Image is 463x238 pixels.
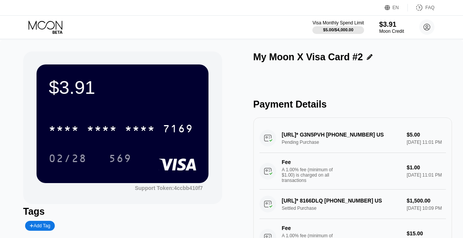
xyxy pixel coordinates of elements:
[135,185,203,191] div: Support Token:4ccbb410f7
[379,21,404,29] div: $3.91
[135,185,203,191] div: Support Token: 4ccbb410f7
[408,4,434,11] div: FAQ
[253,51,363,63] div: My Moon X Visa Card #2
[282,167,339,183] div: A 1.00% fee (minimum of $1.00) is charged on all transactions
[30,223,50,228] div: Add Tag
[49,77,196,98] div: $3.91
[23,206,222,217] div: Tags
[103,149,137,168] div: 569
[109,153,132,166] div: 569
[163,124,193,136] div: 7169
[407,164,446,170] div: $1.00
[312,20,364,26] div: Visa Monthly Spend Limit
[43,149,92,168] div: 02/28
[407,172,446,178] div: [DATE] 11:01 PM
[425,5,434,10] div: FAQ
[385,4,408,11] div: EN
[253,99,452,110] div: Payment Details
[323,27,353,32] div: $5.00 / $4,000.00
[25,221,55,231] div: Add Tag
[407,230,446,236] div: $15.00
[379,21,404,34] div: $3.91Moon Credit
[282,159,335,165] div: Fee
[49,153,87,166] div: 02/28
[259,153,446,190] div: FeeA 1.00% fee (minimum of $1.00) is charged on all transactions$1.00[DATE] 11:01 PM
[393,5,399,10] div: EN
[379,29,404,34] div: Moon Credit
[312,20,364,34] div: Visa Monthly Spend Limit$5.00/$4,000.00
[282,225,335,231] div: Fee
